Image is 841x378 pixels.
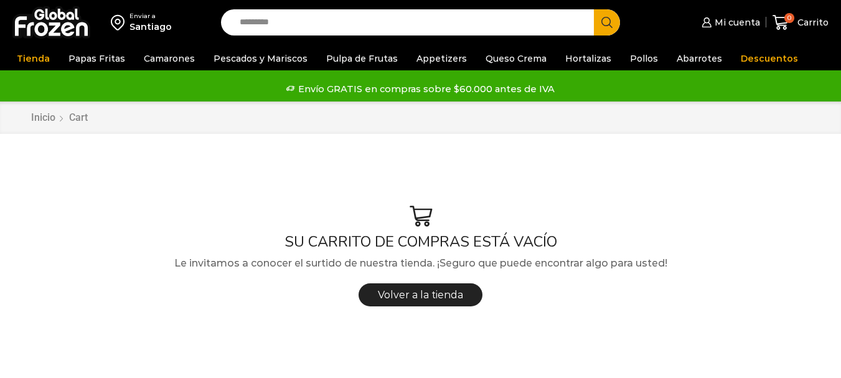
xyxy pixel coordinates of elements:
[207,47,314,70] a: Pescados y Mariscos
[31,111,56,125] a: Inicio
[594,9,620,35] button: Search button
[111,12,129,33] img: address-field-icon.svg
[22,233,819,251] h1: SU CARRITO DE COMPRAS ESTÁ VACÍO
[794,16,829,29] span: Carrito
[22,255,819,272] p: Le invitamos a conocer el surtido de nuestra tienda. ¡Seguro que puede encontrar algo para usted!
[320,47,404,70] a: Pulpa de Frutas
[670,47,728,70] a: Abarrotes
[129,12,172,21] div: Enviar a
[11,47,56,70] a: Tienda
[735,47,804,70] a: Descuentos
[378,289,463,301] span: Volver a la tienda
[479,47,553,70] a: Queso Crema
[129,21,172,33] div: Santiago
[712,16,760,29] span: Mi cuenta
[138,47,201,70] a: Camarones
[559,47,618,70] a: Hortalizas
[69,111,88,123] span: Cart
[410,47,473,70] a: Appetizers
[359,283,482,306] a: Volver a la tienda
[773,8,829,37] a: 0 Carrito
[62,47,131,70] a: Papas Fritas
[624,47,664,70] a: Pollos
[698,10,759,35] a: Mi cuenta
[784,13,794,23] span: 0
